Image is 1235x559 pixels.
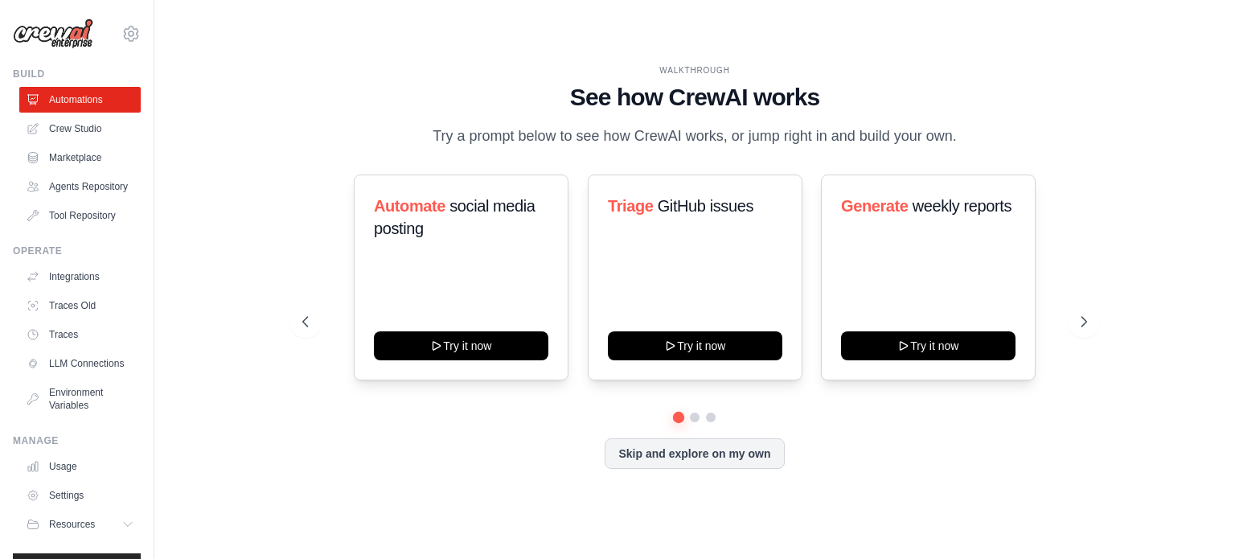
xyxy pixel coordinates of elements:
a: Automations [19,87,141,113]
span: Triage [608,197,654,215]
div: Manage [13,434,141,447]
a: Environment Variables [19,380,141,418]
span: weekly reports [913,197,1011,215]
a: Settings [19,483,141,508]
a: Agents Repository [19,174,141,199]
span: Automate [374,197,445,215]
p: Try a prompt below to see how CrewAI works, or jump right in and build your own. [425,125,965,148]
div: WALKTHROUGH [302,64,1087,76]
img: Logo [13,18,93,49]
h1: See how CrewAI works [302,83,1087,112]
button: Try it now [374,331,548,360]
span: Generate [841,197,909,215]
a: Traces [19,322,141,347]
a: Traces Old [19,293,141,319]
button: Resources [19,512,141,537]
a: Integrations [19,264,141,290]
div: Build [13,68,141,80]
span: social media posting [374,197,535,237]
a: LLM Connections [19,351,141,376]
a: Marketplace [19,145,141,171]
button: Skip and explore on my own [605,438,784,469]
a: Usage [19,454,141,479]
span: Resources [49,518,95,531]
button: Try it now [841,331,1015,360]
a: Crew Studio [19,116,141,142]
span: GitHub issues [657,197,753,215]
button: Try it now [608,331,782,360]
div: Operate [13,245,141,257]
a: Tool Repository [19,203,141,228]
